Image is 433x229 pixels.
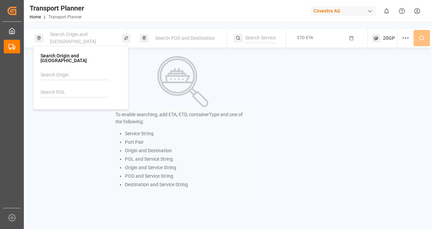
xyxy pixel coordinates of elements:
button: Covestro AG [311,4,379,17]
li: Service String [125,130,250,137]
li: Port Pair [125,139,250,146]
input: Search Origin [41,70,109,80]
button: ETD-ETA [290,32,363,45]
li: Destination and Service String [125,181,250,188]
button: Help Center [394,3,410,19]
span: 20GP [383,35,395,42]
li: Origin and Service String [125,164,250,171]
h4: Search Origin and [GEOGRAPHIC_DATA] [41,53,121,63]
span: ETD-ETA [297,35,313,40]
button: show 0 new notifications [379,3,394,19]
input: Search POL [41,87,109,98]
li: Origin and Destination [125,147,250,154]
li: POD and Service String [125,173,250,180]
li: POL and Service String [125,156,250,163]
span: Search Origin and [GEOGRAPHIC_DATA] [50,32,96,44]
div: Covestro AG [311,6,376,16]
img: Search [157,56,208,107]
p: To enable searching, add ETA, ETD, containerType and one of the following: [115,111,250,125]
div: Transport Planner [30,3,84,13]
input: Search Service String [245,33,276,43]
a: Home [30,15,41,19]
span: Search POD and Destination [155,35,215,41]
